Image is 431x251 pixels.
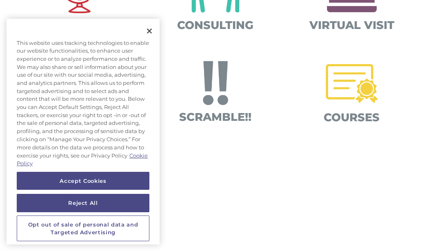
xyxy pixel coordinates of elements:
[7,19,160,245] div: Cookie banner
[309,18,394,31] span: VIRTUAL VISIT
[17,172,149,190] button: Accept Cookies
[179,110,251,124] span: SCRAMBLE!!
[17,193,149,211] button: Reject All
[324,111,380,124] span: COURSES
[7,35,160,172] div: This website uses tracking technologies to enable our website functionalities, to enhance user ex...
[55,18,103,32] span: ON-SITE
[140,22,158,40] button: Close
[17,215,149,241] button: Opt out of sale of personal data and Targeted Advertising
[320,52,384,115] img: Certifications
[177,18,253,31] span: CONSULTING
[17,152,148,167] a: More information about your privacy, opens in a new tab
